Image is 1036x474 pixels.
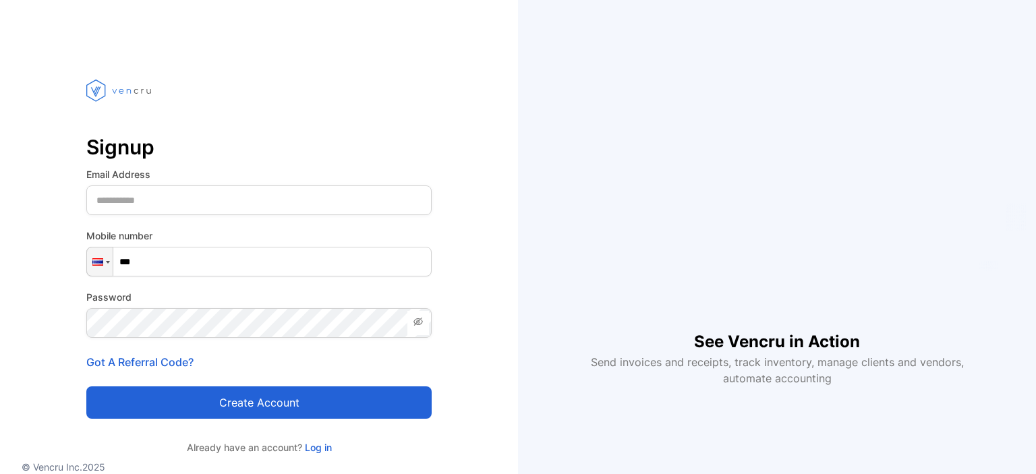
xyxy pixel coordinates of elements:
p: Got A Referral Code? [86,354,432,370]
p: Signup [86,131,432,163]
iframe: YouTube video player [581,88,973,308]
a: Log in [302,442,332,453]
img: vencru logo [86,54,154,127]
div: Thailand: + 66 [87,247,113,276]
label: Mobile number [86,229,432,243]
button: Create account [86,386,432,419]
p: Already have an account? [86,440,432,454]
h1: See Vencru in Action [694,308,860,354]
p: Send invoices and receipts, track inventory, manage clients and vendors, automate accounting [583,354,971,386]
label: Password [86,290,432,304]
label: Email Address [86,167,432,181]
